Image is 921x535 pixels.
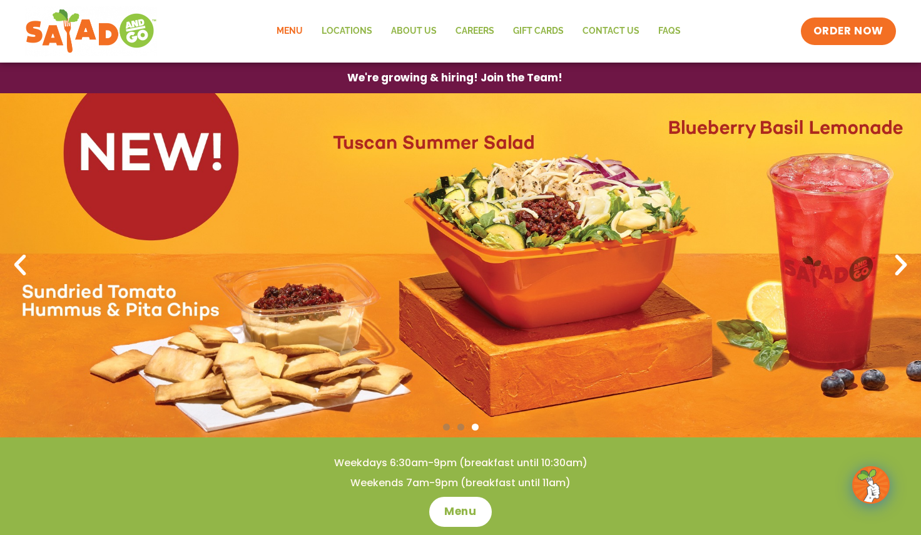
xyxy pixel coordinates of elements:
[472,424,479,431] span: Go to slide 3
[347,73,562,83] span: We're growing & hiring! Join the Team!
[504,17,573,46] a: GIFT CARDS
[853,467,888,502] img: wpChatIcon
[457,424,464,431] span: Go to slide 2
[6,252,34,279] div: Previous slide
[573,17,649,46] a: Contact Us
[649,17,690,46] a: FAQs
[429,497,491,527] a: Menu
[443,424,450,431] span: Go to slide 1
[267,17,312,46] a: Menu
[382,17,446,46] a: About Us
[328,63,581,93] a: We're growing & hiring! Join the Team!
[813,24,883,39] span: ORDER NOW
[267,17,690,46] nav: Menu
[446,17,504,46] a: Careers
[312,17,382,46] a: Locations
[444,504,476,519] span: Menu
[25,6,157,56] img: new-SAG-logo-768×292
[801,18,896,45] a: ORDER NOW
[887,252,915,279] div: Next slide
[25,456,896,470] h4: Weekdays 6:30am-9pm (breakfast until 10:30am)
[25,476,896,490] h4: Weekends 7am-9pm (breakfast until 11am)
